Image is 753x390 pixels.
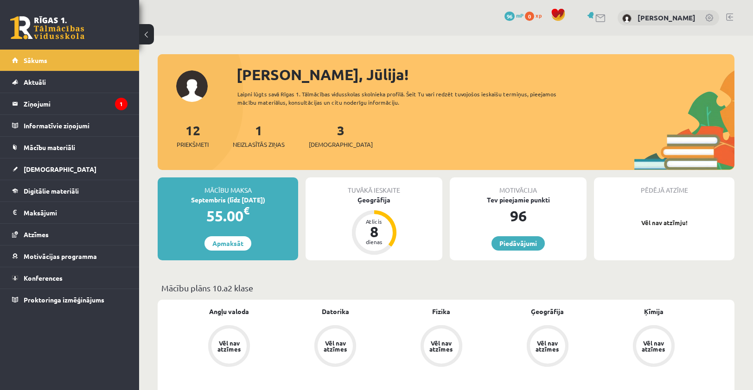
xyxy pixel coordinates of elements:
span: xp [536,12,542,19]
a: Ziņojumi1 [12,93,128,114]
span: mP [516,12,523,19]
a: Piedāvājumi [491,236,545,251]
div: Septembris (līdz [DATE]) [158,195,298,205]
span: Mācību materiāli [24,143,75,151]
div: Vēl nav atzīmes [428,340,454,352]
i: 1 [115,98,128,110]
legend: Informatīvie ziņojumi [24,115,128,136]
div: dienas [360,239,388,245]
span: [DEMOGRAPHIC_DATA] [24,165,96,173]
a: Datorika [322,307,349,316]
span: Digitālie materiāli [24,187,79,195]
a: [DEMOGRAPHIC_DATA] [12,158,128,180]
div: Vēl nav atzīmes [322,340,348,352]
legend: Maksājumi [24,202,128,223]
span: Proktoringa izmēģinājums [24,296,104,304]
div: Pēdējā atzīme [594,177,734,195]
a: Vēl nav atzīmes [494,325,600,369]
div: Vēl nav atzīmes [535,340,561,352]
a: Maksājumi [12,202,128,223]
div: Vēl nav atzīmes [641,340,667,352]
span: 96 [504,12,515,21]
span: Aktuāli [24,78,46,86]
a: [PERSON_NAME] [638,13,696,22]
div: 96 [450,205,587,227]
a: Sākums [12,50,128,71]
div: Laipni lūgts savā Rīgas 1. Tālmācības vidusskolas skolnieka profilā. Šeit Tu vari redzēt tuvojošo... [237,90,583,107]
div: 55.00 [158,205,298,227]
a: 3[DEMOGRAPHIC_DATA] [309,122,373,149]
a: Fizika [432,307,450,316]
a: Rīgas 1. Tālmācības vidusskola [10,16,84,39]
div: Motivācija [450,177,587,195]
a: Angļu valoda [209,307,249,316]
div: Atlicis [360,219,388,224]
span: € [243,204,249,217]
a: Vēl nav atzīmes [389,325,495,369]
legend: Ziņojumi [24,93,128,114]
span: [DEMOGRAPHIC_DATA] [309,140,373,149]
a: Motivācijas programma [12,245,128,267]
a: Vēl nav atzīmes [600,325,707,369]
a: Konferences [12,267,128,289]
div: Tuvākā ieskaite [306,177,442,195]
a: Vēl nav atzīmes [176,325,282,369]
img: Jūlija Volkova [622,14,632,23]
a: Ķīmija [644,307,664,316]
a: Proktoringa izmēģinājums [12,289,128,310]
a: Vēl nav atzīmes [282,325,389,369]
a: 96 mP [504,12,523,19]
div: Vēl nav atzīmes [216,340,242,352]
div: 8 [360,224,388,239]
div: Mācību maksa [158,177,298,195]
span: Konferences [24,274,63,282]
a: Ģeogrāfija [531,307,564,316]
span: Motivācijas programma [24,252,97,260]
a: Apmaksāt [204,236,251,251]
span: Neizlasītās ziņas [233,140,285,149]
a: Aktuāli [12,71,128,93]
a: Atzīmes [12,224,128,245]
a: Digitālie materiāli [12,180,128,201]
a: Mācību materiāli [12,137,128,158]
a: 1Neizlasītās ziņas [233,122,285,149]
div: [PERSON_NAME], Jūlija! [236,63,734,86]
p: Vēl nav atzīmju! [599,218,730,227]
a: Informatīvie ziņojumi [12,115,128,136]
span: 0 [525,12,534,21]
a: 0 xp [525,12,546,19]
div: Ģeogrāfija [306,195,442,205]
span: Sākums [24,56,47,64]
a: Ģeogrāfija Atlicis 8 dienas [306,195,442,256]
span: Priekšmeti [177,140,209,149]
p: Mācību plāns 10.a2 klase [161,282,731,294]
span: Atzīmes [24,230,49,239]
a: 12Priekšmeti [177,122,209,149]
div: Tev pieejamie punkti [450,195,587,205]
